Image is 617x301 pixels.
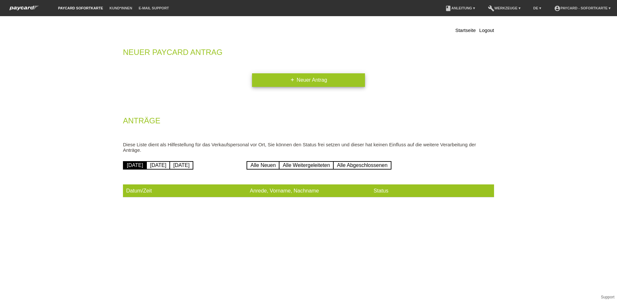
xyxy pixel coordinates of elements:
[247,161,279,170] a: Alle Neuen
[123,142,494,153] p: Diese Liste dient als Hilfestellung für das Verkaufspersonal vor Ort, Sie können den Status frei ...
[136,6,172,10] a: E-Mail Support
[106,6,135,10] a: Kund*innen
[530,6,544,10] a: DE ▾
[488,5,494,12] i: build
[247,184,370,197] th: Anrede, Vorname, Nachname
[290,77,295,82] i: add
[279,161,334,170] a: Alle Weitergeleiteten
[601,295,614,299] a: Support
[123,118,494,127] h2: Anträge
[123,184,247,197] th: Datum/Zeit
[169,161,193,170] a: [DATE]
[146,161,170,170] a: [DATE]
[551,6,614,10] a: account_circlepaycard - Sofortkarte ▾
[333,161,391,170] a: Alle Abgeschlossenen
[479,27,494,33] a: Logout
[123,161,147,170] a: [DATE]
[445,5,451,12] i: book
[6,5,42,11] img: paycard Sofortkarte
[455,27,476,33] a: Startseite
[442,6,478,10] a: bookAnleitung ▾
[6,7,42,12] a: paycard Sofortkarte
[123,49,494,59] h2: Neuer Paycard Antrag
[252,73,365,87] a: addNeuer Antrag
[554,5,561,12] i: account_circle
[485,6,524,10] a: buildWerkzeuge ▾
[370,184,494,197] th: Status
[55,6,106,10] a: paycard Sofortkarte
